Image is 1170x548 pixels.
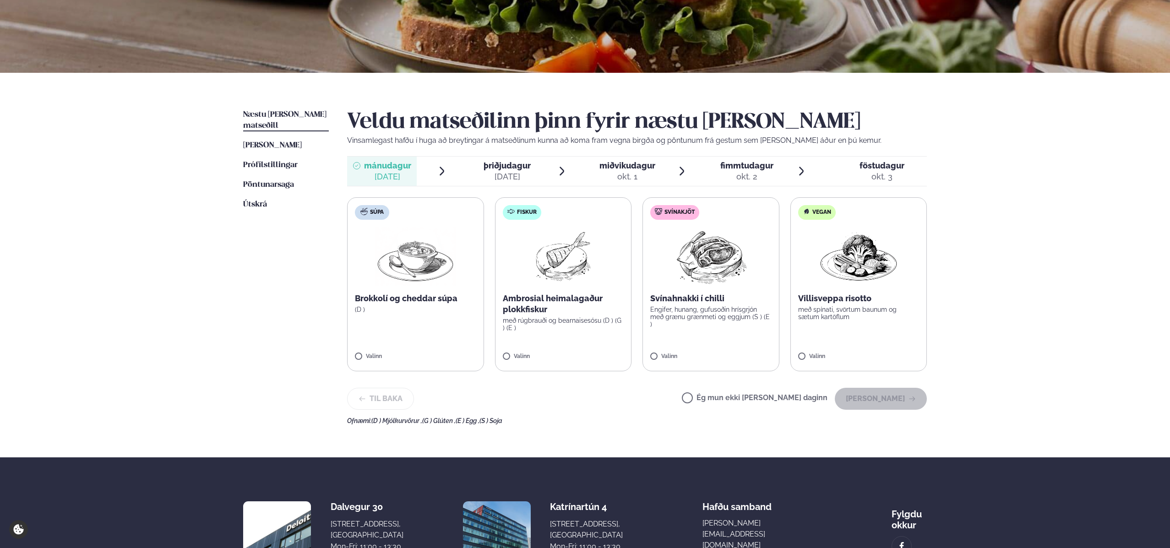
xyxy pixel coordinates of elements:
img: fish.png [534,227,593,286]
a: Prófílstillingar [243,160,298,171]
p: Svínahnakki í chilli [650,293,772,304]
p: Villisveppa risotto [798,293,920,304]
span: (G ) Glúten , [422,417,456,424]
a: Útskrá [243,199,267,210]
h2: Veldu matseðilinn þinn fyrir næstu [PERSON_NAME] [347,109,927,135]
div: [STREET_ADDRESS], [GEOGRAPHIC_DATA] [331,519,403,541]
div: [STREET_ADDRESS], [GEOGRAPHIC_DATA] [550,519,623,541]
span: (S ) Soja [479,417,502,424]
span: [PERSON_NAME] [243,141,302,149]
p: með spínati, svörtum baunum og sætum kartöflum [798,306,920,320]
img: soup.svg [360,208,368,215]
span: Prófílstillingar [243,161,298,169]
span: miðvikudagur [599,161,655,170]
img: Soup.png [375,227,456,286]
span: Útskrá [243,201,267,208]
div: Dalvegur 30 [331,501,403,512]
p: með rúgbrauði og bearnaisesósu (D ) (G ) (E ) [503,317,624,331]
img: fish.svg [507,208,515,215]
div: [DATE] [484,171,531,182]
div: Katrínartún 4 [550,501,623,512]
img: pork.svg [655,208,662,215]
span: (E ) Egg , [456,417,479,424]
img: Vegan.png [818,227,899,286]
span: Súpa [370,209,384,216]
p: (D ) [355,306,476,313]
span: þriðjudagur [484,161,531,170]
p: Ambrosial heimalagaður plokkfiskur [503,293,624,315]
span: Hafðu samband [702,494,772,512]
div: okt. 3 [860,171,904,182]
div: okt. 1 [599,171,655,182]
a: [PERSON_NAME] [243,140,302,151]
div: Fylgdu okkur [892,501,927,531]
button: [PERSON_NAME] [835,388,927,410]
div: okt. 2 [720,171,773,182]
div: [DATE] [364,171,411,182]
a: Cookie settings [9,520,28,539]
div: Ofnæmi: [347,417,927,424]
button: Til baka [347,388,414,410]
span: (D ) Mjólkurvörur , [371,417,422,424]
span: Pöntunarsaga [243,181,294,189]
span: Fiskur [517,209,537,216]
span: Svínakjöt [664,209,695,216]
img: Vegan.svg [803,208,810,215]
p: Engifer, hunang, gufusoðin hrísgrjón með grænu grænmeti og eggjum (S ) (E ) [650,306,772,328]
p: Vinsamlegast hafðu í huga að breytingar á matseðlinum kunna að koma fram vegna birgða og pöntunum... [347,135,927,146]
a: Pöntunarsaga [243,179,294,190]
span: mánudagur [364,161,411,170]
img: Pork-Meat.png [670,227,751,286]
a: Næstu [PERSON_NAME] matseðill [243,109,329,131]
p: Brokkolí og cheddar súpa [355,293,476,304]
span: Næstu [PERSON_NAME] matseðill [243,111,327,130]
span: föstudagur [860,161,904,170]
span: fimmtudagur [720,161,773,170]
span: Vegan [812,209,831,216]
